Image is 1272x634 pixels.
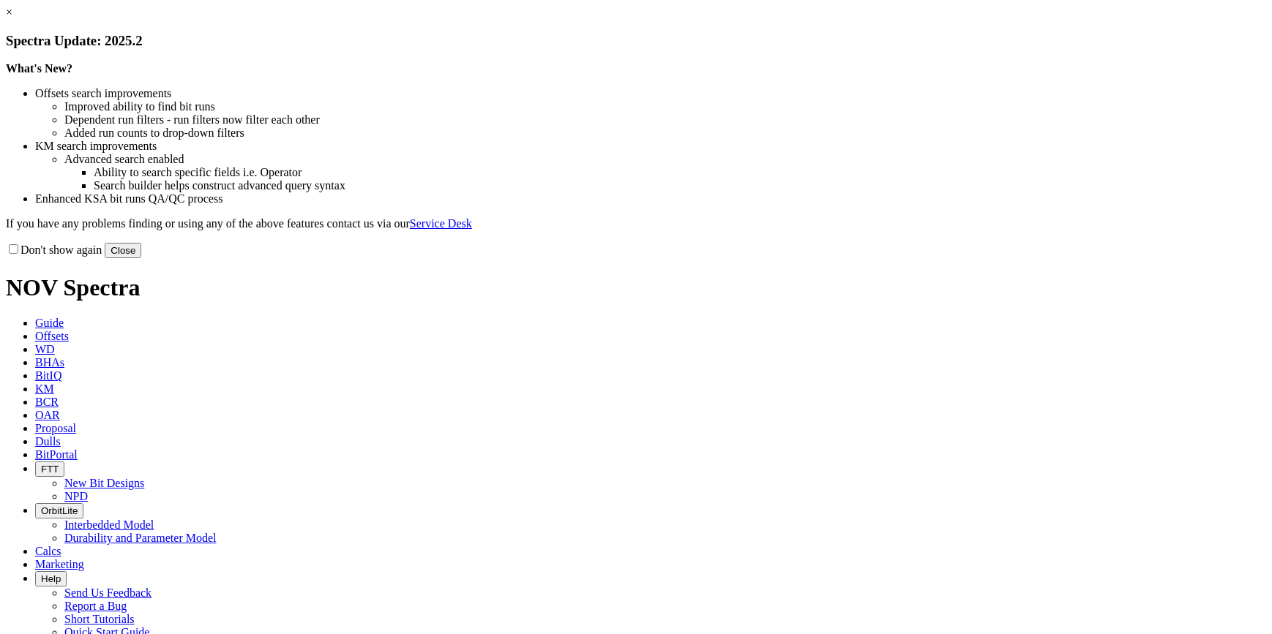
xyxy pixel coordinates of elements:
span: BitPortal [35,448,78,461]
h1: NOV Spectra [6,274,1266,301]
span: FTT [41,464,59,475]
span: Offsets [35,330,69,342]
a: Durability and Parameter Model [64,532,217,544]
strong: What's New? [6,62,72,75]
li: Enhanced KSA bit runs QA/QC process [35,192,1266,205]
span: Guide [35,317,64,329]
span: Help [41,573,61,584]
span: OAR [35,409,60,421]
a: Short Tutorials [64,613,135,625]
a: Service Desk [410,217,472,230]
a: New Bit Designs [64,477,144,489]
li: Advanced search enabled [64,153,1266,166]
span: Dulls [35,435,61,448]
input: Don't show again [9,244,18,254]
a: Interbedded Model [64,518,154,531]
span: Marketing [35,558,84,570]
span: OrbitLite [41,505,78,516]
li: Offsets search improvements [35,87,1266,100]
li: Improved ability to find bit runs [64,100,1266,113]
button: Close [105,243,141,258]
li: Added run counts to drop-down filters [64,127,1266,140]
a: Report a Bug [64,600,127,612]
span: BitIQ [35,369,61,382]
span: Calcs [35,545,61,557]
span: BCR [35,396,59,408]
li: Dependent run filters - run filters now filter each other [64,113,1266,127]
p: If you have any problems finding or using any of the above features contact us via our [6,217,1266,230]
li: KM search improvements [35,140,1266,153]
h3: Spectra Update: 2025.2 [6,33,1266,49]
a: × [6,6,12,18]
li: Ability to search specific fields i.e. Operator [94,166,1266,179]
span: WD [35,343,55,355]
span: BHAs [35,356,64,369]
a: Send Us Feedback [64,586,151,599]
span: Proposal [35,422,76,434]
li: Search builder helps construct advanced query syntax [94,179,1266,192]
span: KM [35,382,54,395]
label: Don't show again [6,244,102,256]
a: NPD [64,490,88,502]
